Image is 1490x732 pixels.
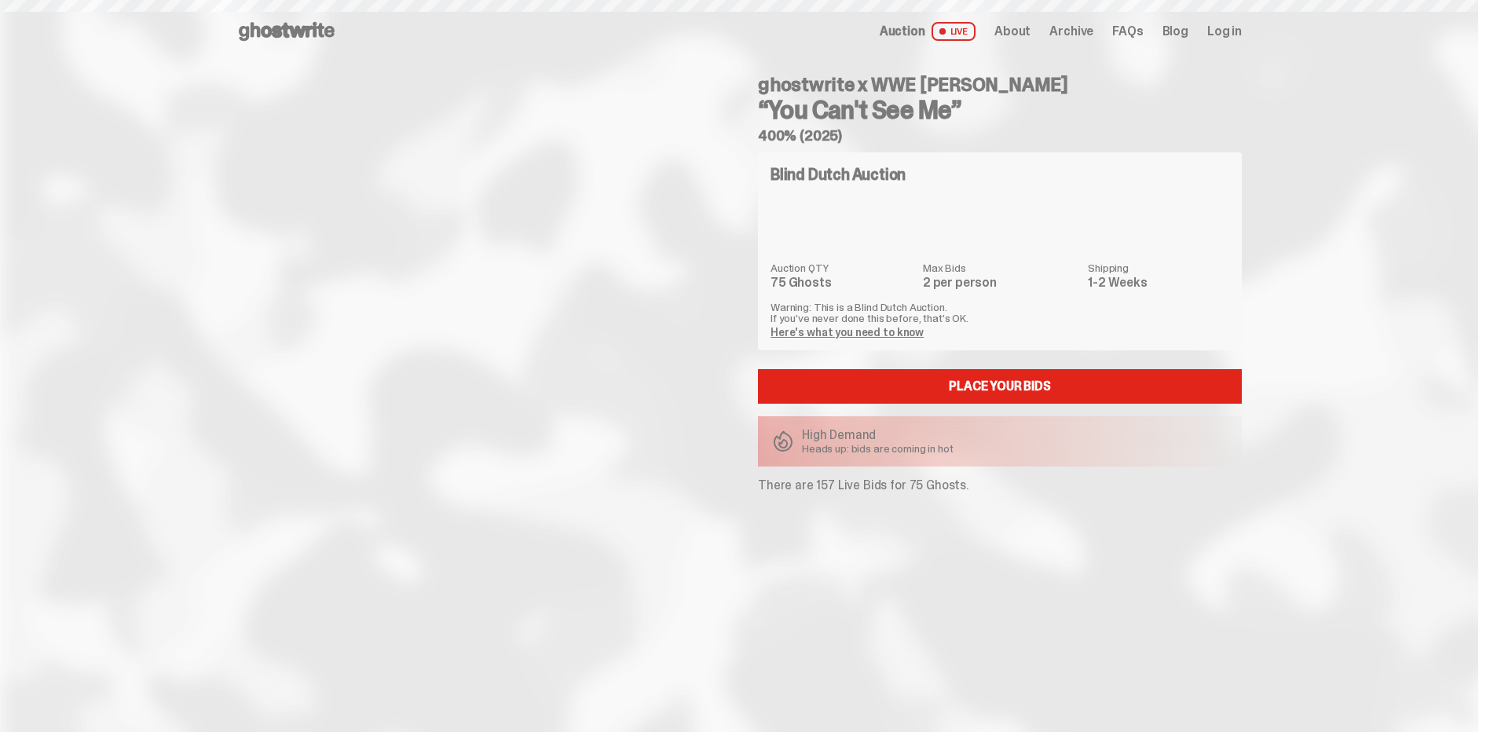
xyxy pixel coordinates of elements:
h4: Blind Dutch Auction [771,167,906,182]
h5: 400% (2025) [758,129,1242,143]
p: There are 157 Live Bids for 75 Ghosts. [758,479,1242,492]
dd: 1-2 Weeks [1088,276,1229,289]
a: Archive [1049,25,1093,38]
a: Auction LIVE [880,22,976,41]
h4: ghostwrite x WWE [PERSON_NAME] [758,75,1242,94]
dd: 2 per person [923,276,1078,289]
h3: “You Can't See Me” [758,97,1242,123]
p: High Demand [802,429,954,441]
a: About [994,25,1031,38]
dt: Shipping [1088,262,1229,273]
a: Place your Bids [758,369,1242,404]
dt: Max Bids [923,262,1078,273]
span: Auction [880,25,925,38]
dt: Auction QTY [771,262,913,273]
p: Heads up: bids are coming in hot [802,443,954,454]
a: Here's what you need to know [771,325,924,339]
p: Warning: This is a Blind Dutch Auction. If you’ve never done this before, that’s OK. [771,302,1229,324]
a: FAQs [1112,25,1143,38]
span: LIVE [932,22,976,41]
a: Blog [1162,25,1188,38]
a: Log in [1207,25,1242,38]
dd: 75 Ghosts [771,276,913,289]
